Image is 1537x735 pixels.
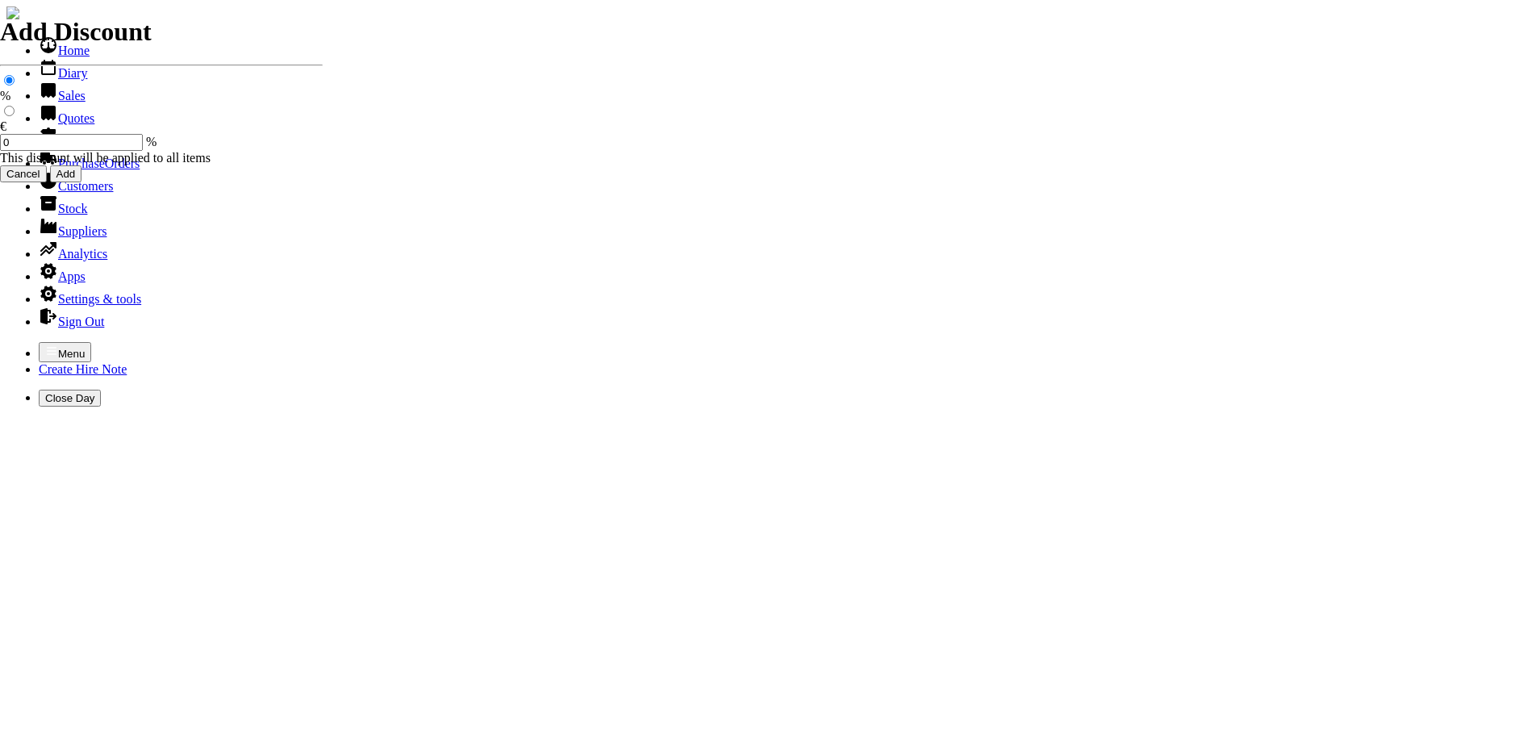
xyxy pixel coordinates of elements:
input: % [4,75,15,86]
input: € [4,106,15,116]
a: Settings & tools [39,292,141,306]
li: Sales [39,81,1531,103]
a: Sign Out [39,315,104,328]
li: Stock [39,194,1531,216]
li: Hire Notes [39,126,1531,148]
button: Menu [39,342,91,362]
a: Create Hire Note [39,362,127,376]
button: Close Day [39,390,101,407]
a: Customers [39,179,113,193]
span: % [146,135,157,148]
input: Add [50,165,82,182]
a: Apps [39,269,86,283]
a: Suppliers [39,224,107,238]
a: Analytics [39,247,107,261]
a: Stock [39,202,87,215]
li: Suppliers [39,216,1531,239]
